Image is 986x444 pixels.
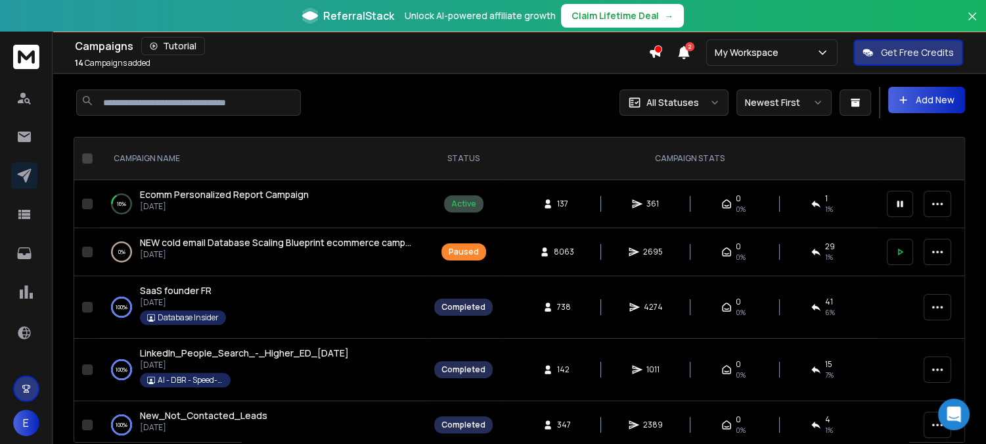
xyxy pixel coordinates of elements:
[664,9,673,22] span: →
[117,197,126,210] p: 16 %
[75,58,150,68] p: Campaigns added
[140,188,309,201] a: Ecomm Personalized Report Campaign
[825,252,833,262] span: 1 %
[888,87,965,113] button: Add New
[441,364,485,375] div: Completed
[116,301,127,314] p: 100 %
[736,425,746,435] span: 0%
[140,236,413,249] a: NEW cold email Database Scaling Blueprint ecommerce campaign
[736,241,741,252] span: 0
[938,399,970,430] div: Open Intercom Messenger
[646,96,699,109] p: All Statuses
[825,370,834,380] span: 7 %
[825,241,835,252] span: 29
[140,297,226,308] p: [DATE]
[501,137,879,180] th: CAMPAIGN STATS
[158,312,219,323] p: Database Insider
[140,409,267,422] a: New_Not_Contacted_Leads
[715,46,784,59] p: My Workspace
[140,360,349,370] p: [DATE]
[643,247,663,257] span: 2695
[116,363,127,376] p: 100 %
[140,284,212,297] span: SaaS founder FR
[140,249,413,260] p: [DATE]
[426,137,501,180] th: STATUS
[736,359,741,370] span: 0
[736,414,741,425] span: 0
[140,284,212,297] a: SaaS founder FR
[561,4,684,28] button: Claim Lifetime Deal→
[825,307,835,318] span: 6 %
[825,425,833,435] span: 1 %
[451,199,476,209] div: Active
[98,339,426,401] td: 100%LinkedIn_People_Search_-_Higher_ED_[DATE][DATE]AI - DBR - Speed-to-lead
[98,180,426,228] td: 16%Ecomm Personalized Report Campaign[DATE]
[118,245,125,259] p: 0 %
[557,199,570,209] span: 137
[441,302,485,312] div: Completed
[736,193,741,204] span: 0
[441,420,485,430] div: Completed
[557,364,570,375] span: 142
[736,307,746,318] span: 0%
[13,410,39,436] button: E
[825,204,833,214] span: 1 %
[685,42,694,51] span: 2
[140,188,309,201] span: Ecomm Personalized Report Campaign
[98,228,426,276] td: 0%NEW cold email Database Scaling Blueprint ecommerce campaign[DATE]
[825,193,828,204] span: 1
[141,37,205,55] button: Tutorial
[825,359,832,370] span: 15
[853,39,963,66] button: Get Free Credits
[557,302,571,312] span: 738
[449,247,479,257] div: Paused
[140,422,267,433] p: [DATE]
[140,236,424,249] span: NEW cold email Database Scaling Blueprint ecommerce campaign
[140,409,267,422] span: New_Not_Contacted_Leads
[881,46,954,59] p: Get Free Credits
[643,420,663,430] span: 2389
[158,375,223,385] p: AI - DBR - Speed-to-lead
[736,370,746,380] span: 0%
[736,89,832,116] button: Newest First
[964,8,981,39] button: Close banner
[98,276,426,339] td: 100%SaaS founder FR[DATE]Database Insider
[140,347,349,360] a: LinkedIn_People_Search_-_Higher_ED_[DATE]
[140,201,309,212] p: [DATE]
[736,252,746,262] span: 0%
[646,199,660,209] span: 361
[646,364,660,375] span: 1011
[736,297,741,307] span: 0
[736,204,746,214] span: 0%
[405,9,556,22] p: Unlock AI-powered affiliate growth
[557,420,571,430] span: 347
[116,418,127,432] p: 100 %
[825,297,833,307] span: 41
[98,137,426,180] th: CAMPAIGN NAME
[644,302,663,312] span: 4274
[825,414,830,425] span: 4
[323,8,394,24] span: ReferralStack
[554,247,574,257] span: 8063
[75,57,83,68] span: 14
[75,37,648,55] div: Campaigns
